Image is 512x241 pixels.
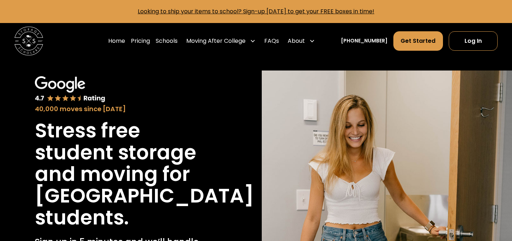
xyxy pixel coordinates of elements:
[285,31,318,51] div: About
[35,104,215,114] div: 40,000 moves since [DATE]
[288,37,305,45] div: About
[14,27,43,55] img: Storage Scholars main logo
[156,31,178,51] a: Schools
[341,37,388,45] a: [PHONE_NUMBER]
[35,120,215,185] h1: Stress free student storage and moving for
[131,31,150,51] a: Pricing
[35,76,105,103] img: Google 4.7 star rating
[449,31,498,51] a: Log In
[35,185,254,206] h1: [GEOGRAPHIC_DATA]
[138,7,374,15] a: Looking to ship your items to school? Sign-up [DATE] to get your FREE boxes in time!
[35,207,129,228] h1: students.
[108,31,125,51] a: Home
[186,37,246,45] div: Moving After College
[393,31,443,51] a: Get Started
[183,31,259,51] div: Moving After College
[264,31,279,51] a: FAQs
